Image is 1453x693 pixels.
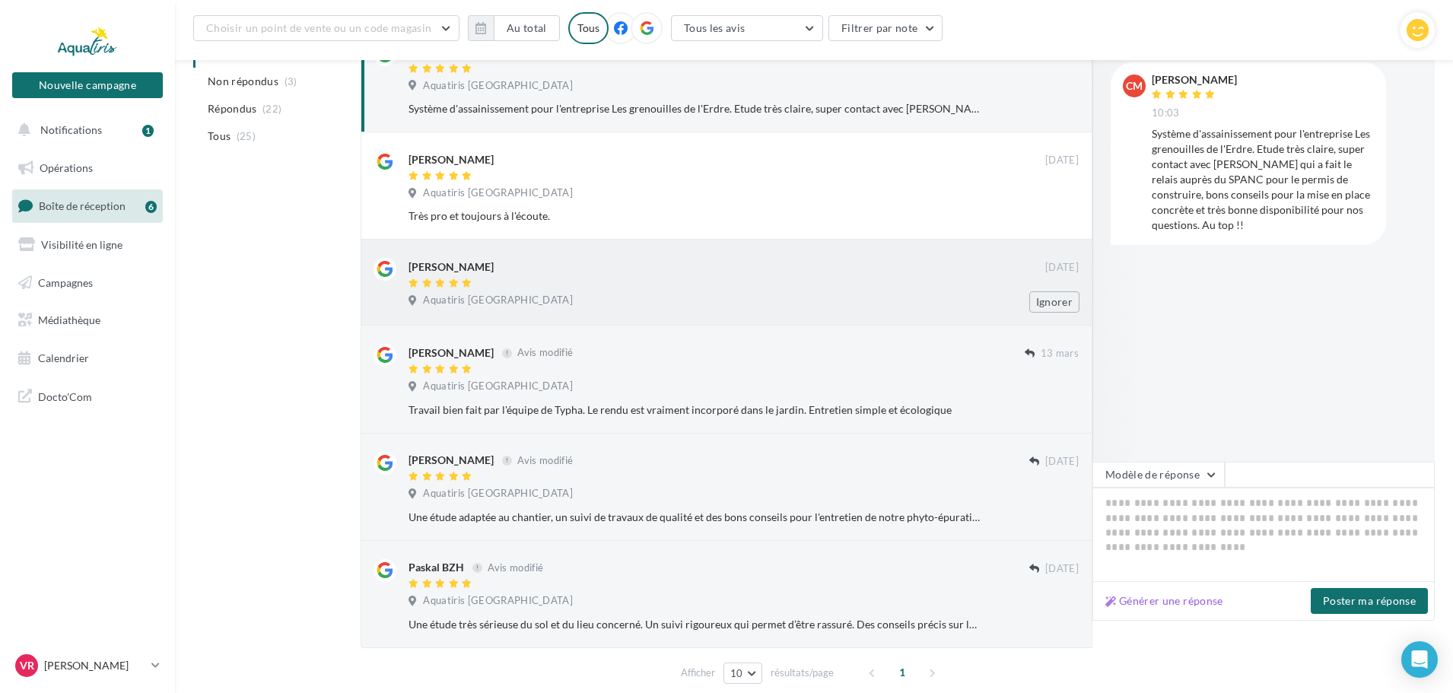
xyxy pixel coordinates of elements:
button: Générer une réponse [1099,592,1229,610]
button: Tous les avis [671,15,823,41]
div: [PERSON_NAME] [409,453,494,468]
span: [DATE] [1045,562,1079,576]
button: Choisir un point de vente ou un code magasin [193,15,459,41]
div: 1 [142,125,154,137]
span: 1 [890,660,914,685]
span: 13 mars [1041,347,1079,361]
span: 10:03 [1152,106,1180,120]
a: Opérations [9,152,166,184]
a: Médiathèque [9,304,166,336]
span: [DATE] [1045,261,1079,275]
button: Nouvelle campagne [12,72,163,98]
span: Aquatiris [GEOGRAPHIC_DATA] [423,487,573,501]
div: [PERSON_NAME] [409,152,494,167]
span: Notifications [40,123,102,136]
button: Au total [468,15,560,41]
span: Tous les avis [684,21,746,34]
div: Une étude adaptée au chantier, un suivi de travaux de qualité et des bons conseils pour l'entreti... [409,510,980,525]
div: Travail bien fait par l'équipe de Typha. Le rendu est vraiment incorporé dans le jardin. Entretie... [409,402,980,418]
span: Aquatiris [GEOGRAPHIC_DATA] [423,79,573,93]
span: [DATE] [1045,154,1079,167]
div: Open Intercom Messenger [1401,641,1438,678]
button: Ignorer [1029,291,1079,313]
span: Aquatiris [GEOGRAPHIC_DATA] [423,186,573,200]
button: Au total [494,15,560,41]
span: Calendrier [38,351,89,364]
span: Opérations [40,161,93,174]
div: Système d'assainissement pour l'entreprise Les grenouilles de l'Erdre. Etude très claire, super c... [1152,126,1374,233]
span: Visibilité en ligne [41,238,122,251]
a: Docto'Com [9,380,166,412]
a: Calendrier [9,342,166,374]
span: Médiathèque [38,313,100,326]
p: [PERSON_NAME] [44,658,145,673]
span: résultats/page [771,666,834,680]
div: 6 [145,201,157,213]
button: Modèle de réponse [1092,462,1225,488]
button: Filtrer par note [828,15,943,41]
button: Notifications 1 [9,114,160,146]
span: VR [20,658,34,673]
span: Docto'Com [38,386,92,406]
span: Aquatiris [GEOGRAPHIC_DATA] [423,294,573,307]
div: Tous [568,12,609,44]
span: Aquatiris [GEOGRAPHIC_DATA] [423,594,573,608]
span: (3) [285,75,297,87]
span: [DATE] [1045,455,1079,469]
a: Boîte de réception6 [9,189,166,222]
span: Répondus [208,101,257,116]
div: Très pro et toujours à l'écoute. [409,208,980,224]
a: Visibilité en ligne [9,229,166,261]
span: Avis modifié [488,561,543,574]
span: Avis modifié [517,454,573,466]
div: [PERSON_NAME] [409,345,494,361]
span: Boîte de réception [39,199,126,212]
span: Non répondus [208,74,278,89]
span: 10 [730,667,743,679]
button: Poster ma réponse [1311,588,1428,614]
div: [PERSON_NAME] [409,259,494,275]
span: Afficher [681,666,715,680]
a: VR [PERSON_NAME] [12,651,163,680]
span: (22) [262,103,281,115]
span: Campagnes [38,275,93,288]
div: Système d'assainissement pour l'entreprise Les grenouilles de l'Erdre. Etude très claire, super c... [409,101,980,116]
span: Aquatiris [GEOGRAPHIC_DATA] [423,380,573,393]
div: Une étude très sérieuse du sol et du lieu concerné. Un suivi rigoureux qui permet d’être rassuré.... [409,617,980,632]
span: cm [1126,78,1143,94]
span: (25) [237,130,256,142]
span: Tous [208,129,231,144]
div: [PERSON_NAME] [1152,75,1237,85]
span: Avis modifié [517,347,573,359]
a: Campagnes [9,267,166,299]
div: Paskal BZH [409,560,464,575]
button: 10 [723,663,762,684]
span: Choisir un point de vente ou un code magasin [206,21,431,34]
